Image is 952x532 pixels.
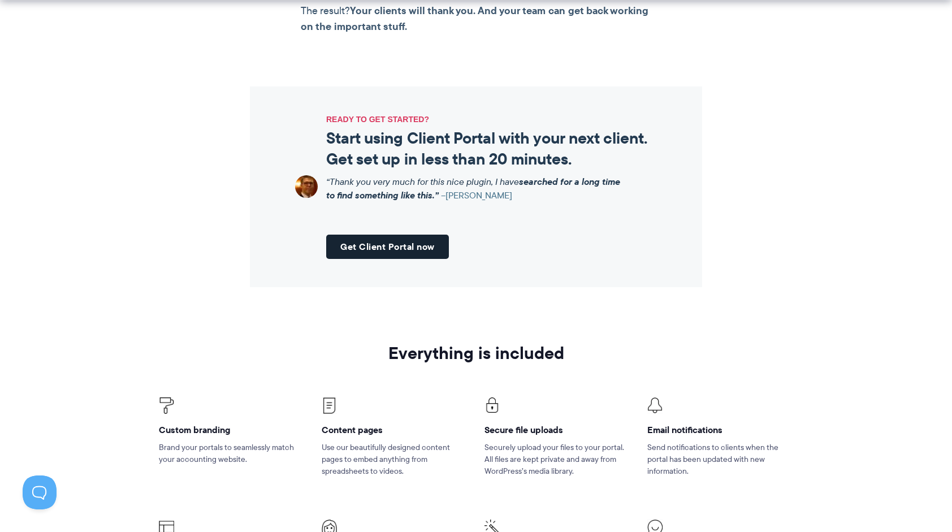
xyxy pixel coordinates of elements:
[326,175,629,202] p: “Thank you very much for this nice plugin, I have
[326,115,657,124] span: READY TO GET STARTED?
[326,128,657,169] h2: Start using Client Portal with your next client. Get set up in less than 20 minutes.
[322,397,337,414] img: Client Portal Icons
[322,442,468,477] p: Use our beautifully designed content pages to embed anything from spreadsheets to videos.
[441,189,512,202] cite: –[PERSON_NAME]
[159,424,305,436] h4: Custom branding
[484,397,500,413] img: Client Portal Icons
[159,344,794,362] h2: Everything is included
[322,424,468,436] h4: Content pages
[23,475,57,509] iframe: Toggle Customer Support
[647,424,793,436] h4: Email notifications
[159,397,174,414] img: Client Portal Icons
[159,442,305,465] p: Brand your portals to seamlessly match your accounting website.
[484,442,630,477] p: Securely upload your files to your portal. All files are kept private and away from WordPress’s m...
[326,175,620,201] strong: searched for a long time to find something like this.”
[301,3,651,34] p: The result?
[326,235,449,259] a: Get Client Portal now
[484,424,630,436] h4: Secure file uploads
[647,397,663,413] img: Client Portal Icon
[647,442,793,477] p: Send notifications to clients when the portal has been updated with new information.
[301,3,648,34] strong: Your clients will thank you. And your team can get back working on the important stuff.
